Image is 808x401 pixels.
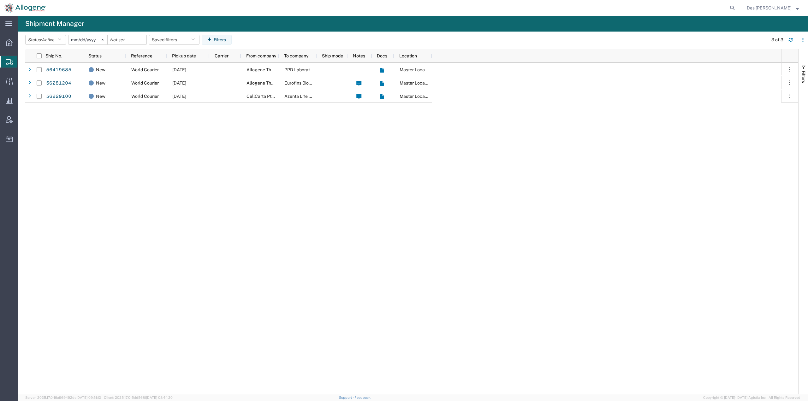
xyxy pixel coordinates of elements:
[131,94,159,99] span: World Courier
[377,53,387,58] span: Docs
[399,53,417,58] span: Location
[172,67,186,72] span: 08/11/2025
[801,71,806,83] span: Filters
[746,4,799,12] button: Des [PERSON_NAME]
[45,53,62,58] span: Ship No.
[131,80,159,86] span: World Courier
[25,16,84,32] h4: Shipment Manager
[172,94,186,99] span: 08/13/2025
[108,35,146,44] input: Not set
[46,78,72,88] a: 56281204
[88,53,102,58] span: Status
[131,53,152,58] span: Reference
[96,76,105,90] span: New
[149,35,199,45] button: Saved filters
[284,80,347,86] span: Eurofins Bioanalytical Services
[76,396,101,399] span: [DATE] 09:51:12
[131,67,159,72] span: World Courier
[202,35,232,45] button: Filters
[703,395,800,400] span: Copyright © [DATE]-[DATE] Agistix Inc., All Rights Reserved
[68,35,107,44] input: Not set
[96,63,105,76] span: New
[96,90,105,103] span: New
[215,53,229,58] span: Carrier
[104,396,173,399] span: Client: 2025.17.0-5dd568f
[771,37,783,43] div: 3 of 3
[339,396,355,399] a: Support
[46,91,72,102] a: 56229100
[247,94,282,99] span: CellCarta Pty. Ltd.
[400,94,432,99] span: Master Location
[172,53,196,58] span: Pickup date
[400,67,432,72] span: Master Location
[354,396,371,399] a: Feedback
[284,67,316,72] span: PPD Laboratory
[246,53,276,58] span: From company
[25,396,101,399] span: Server: 2025.17.0-16a969492de
[322,53,343,58] span: Ship mode
[247,67,293,72] span: Allogene Therapeutics
[400,80,432,86] span: Master Location
[42,37,55,42] span: Active
[353,53,365,58] span: Notes
[284,94,327,99] span: Azenta Life Sciences
[4,3,46,13] img: logo
[172,80,186,86] span: 08/13/2025
[747,4,792,11] span: Des Charlery
[146,396,173,399] span: [DATE] 08:44:20
[284,53,308,58] span: To company
[46,65,72,75] a: 56419685
[247,80,293,86] span: Allogene Therapeutics
[25,35,66,45] button: Status:Active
